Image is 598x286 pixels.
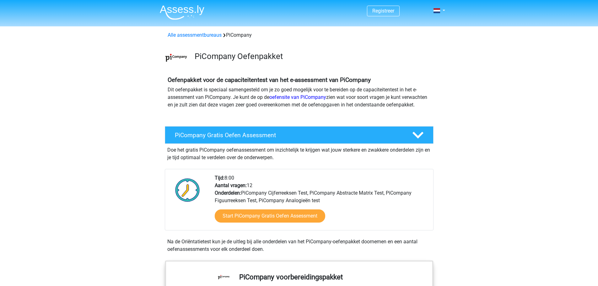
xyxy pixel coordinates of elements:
[175,132,402,139] h4: PiCompany Gratis Oefen Assessment
[215,182,247,188] b: Aantal vragen:
[195,51,428,61] h3: PiCompany Oefenpakket
[269,94,326,100] a: oefensite van PiCompany
[165,144,434,161] div: Doe het gratis PiCompany oefenassessment om inzichtelijk te krijgen wat jouw sterkere en zwakkere...
[160,5,204,20] img: Assessly
[215,209,325,223] a: Start PiCompany Gratis Oefen Assessment
[215,190,241,196] b: Onderdelen:
[215,175,224,181] b: Tijd:
[162,126,436,144] a: PiCompany Gratis Oefen Assessment
[168,32,222,38] a: Alle assessmentbureaus
[168,86,431,109] p: Dit oefenpakket is speciaal samengesteld om je zo goed mogelijk voor te bereiden op de capaciteit...
[165,31,433,39] div: PiCompany
[168,76,371,84] b: Oefenpakket voor de capaciteitentest van het e-assessment van PiCompany
[172,174,203,206] img: Klok
[165,238,434,253] div: Na de Oriëntatietest kun je de uitleg bij alle onderdelen van het PiCompany-oefenpakket doornemen...
[210,174,433,230] div: 8:00 12 PiCompany Cijferreeksen Test, PiCompany Abstracte Matrix Test, PiCompany Figuurreeksen Te...
[165,46,187,69] img: picompany.png
[372,8,394,14] a: Registreer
